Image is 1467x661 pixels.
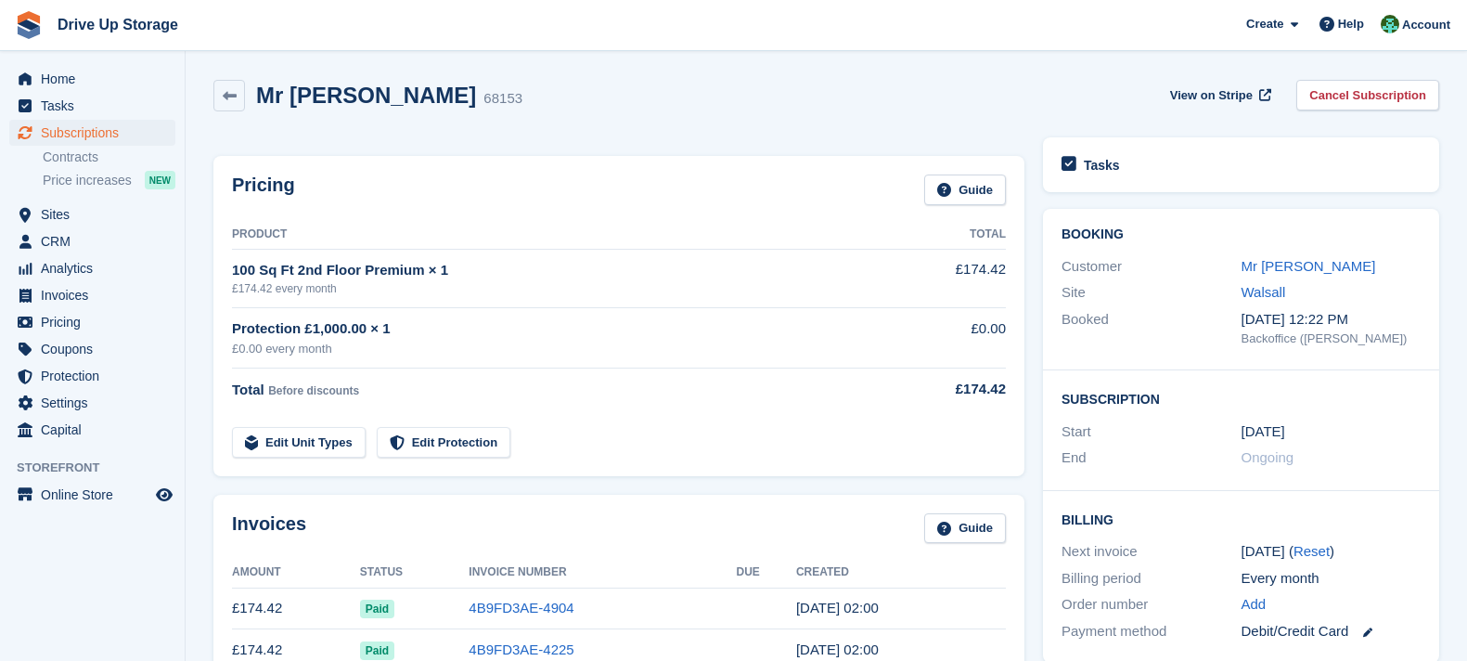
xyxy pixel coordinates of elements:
[41,228,152,254] span: CRM
[1242,309,1422,330] div: [DATE] 12:22 PM
[41,201,152,227] span: Sites
[232,318,887,340] div: Protection £1,000.00 × 1
[43,149,175,166] a: Contracts
[1163,80,1275,110] a: View on Stripe
[1402,16,1450,34] span: Account
[1062,510,1421,528] h2: Billing
[1062,282,1242,304] div: Site
[41,93,152,119] span: Tasks
[1062,227,1421,242] h2: Booking
[1062,421,1242,443] div: Start
[232,340,887,358] div: £0.00 every month
[15,11,43,39] img: stora-icon-8386f47178a22dfd0bd8f6a31ec36ba5ce8667c1dd55bd0f319d3a0aa187defe.svg
[887,308,1006,369] td: £0.00
[1242,421,1285,443] time: 2025-01-28 01:00:00 UTC
[256,83,476,108] h2: Mr [PERSON_NAME]
[887,249,1006,307] td: £174.42
[377,427,510,458] a: Edit Protection
[1170,86,1253,105] span: View on Stripe
[145,171,175,189] div: NEW
[232,558,360,588] th: Amount
[1062,621,1242,642] div: Payment method
[41,120,152,146] span: Subscriptions
[1242,568,1422,590] div: Every month
[737,558,796,588] th: Due
[9,255,175,281] a: menu
[1062,594,1242,616] div: Order number
[41,482,152,508] span: Online Store
[17,459,185,477] span: Storefront
[268,384,359,397] span: Before discounts
[9,93,175,119] a: menu
[1062,447,1242,469] div: End
[1242,541,1422,563] div: [DATE] ( )
[232,427,366,458] a: Edit Unit Types
[1062,541,1242,563] div: Next invoice
[360,642,394,660] span: Paid
[41,255,152,281] span: Analytics
[41,309,152,335] span: Pricing
[232,260,887,281] div: 100 Sq Ft 2nd Floor Premium × 1
[1242,258,1376,274] a: Mr [PERSON_NAME]
[41,363,152,389] span: Protection
[232,175,295,205] h2: Pricing
[796,558,1006,588] th: Created
[1296,80,1439,110] a: Cancel Subscription
[41,390,152,416] span: Settings
[469,558,736,588] th: Invoice Number
[153,484,175,506] a: Preview store
[9,201,175,227] a: menu
[232,220,887,250] th: Product
[9,417,175,443] a: menu
[9,309,175,335] a: menu
[1246,15,1283,33] span: Create
[232,588,360,629] td: £174.42
[41,336,152,362] span: Coupons
[1381,15,1399,33] img: Camille
[924,175,1006,205] a: Guide
[1338,15,1364,33] span: Help
[1084,157,1120,174] h2: Tasks
[9,363,175,389] a: menu
[50,9,186,40] a: Drive Up Storage
[9,66,175,92] a: menu
[483,88,522,110] div: 68153
[360,558,469,588] th: Status
[43,170,175,190] a: Price increases NEW
[1242,330,1422,348] div: Backoffice ([PERSON_NAME])
[9,482,175,508] a: menu
[1242,621,1422,642] div: Debit/Credit Card
[9,390,175,416] a: menu
[43,172,132,189] span: Price increases
[1242,449,1294,465] span: Ongoing
[796,600,879,616] time: 2025-09-28 01:00:40 UTC
[796,642,879,657] time: 2025-08-28 01:00:38 UTC
[887,220,1006,250] th: Total
[469,642,573,657] a: 4B9FD3AE-4225
[9,336,175,362] a: menu
[360,600,394,618] span: Paid
[887,379,1006,400] div: £174.42
[232,280,887,297] div: £174.42 every month
[1062,256,1242,278] div: Customer
[9,120,175,146] a: menu
[41,417,152,443] span: Capital
[1293,543,1330,559] a: Reset
[924,513,1006,544] a: Guide
[41,282,152,308] span: Invoices
[9,282,175,308] a: menu
[1062,389,1421,408] h2: Subscription
[232,513,306,544] h2: Invoices
[469,600,573,616] a: 4B9FD3AE-4904
[1242,284,1286,300] a: Walsall
[1062,568,1242,590] div: Billing period
[41,66,152,92] span: Home
[1062,309,1242,348] div: Booked
[1242,594,1267,616] a: Add
[9,228,175,254] a: menu
[232,382,264,397] span: Total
